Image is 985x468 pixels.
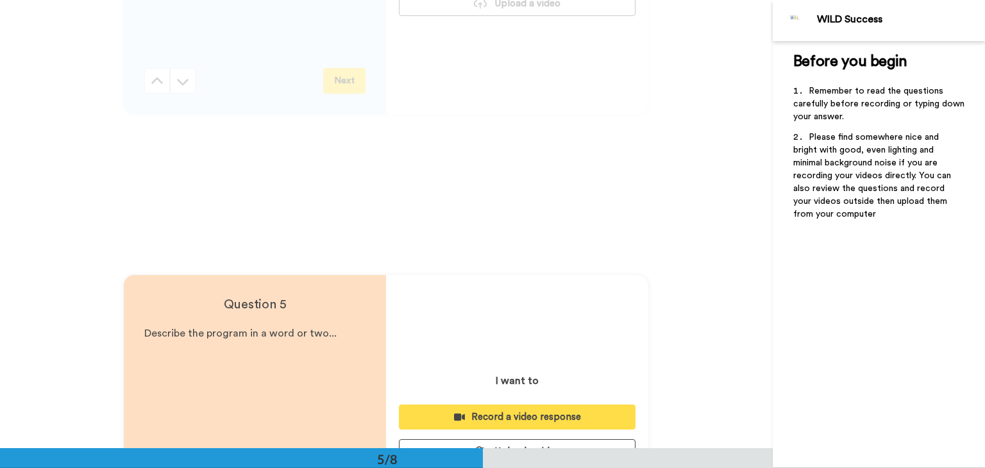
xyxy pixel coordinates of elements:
[817,13,984,26] div: WILD Success
[357,450,418,468] div: 5/8
[399,439,636,464] button: Upload a video
[409,410,625,424] div: Record a video response
[780,5,811,36] img: Profile Image
[496,373,539,389] p: I want to
[793,54,907,69] span: Before you begin
[144,328,337,338] span: Describe the program in a word or two...
[793,87,967,121] span: Remember to read the questions carefully before recording or typing down your answer.
[144,296,366,313] h4: Question 5
[399,405,636,430] button: Record a video response
[793,133,954,219] span: Please find somewhere nice and bright with good, even lighting and minimal background noise if yo...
